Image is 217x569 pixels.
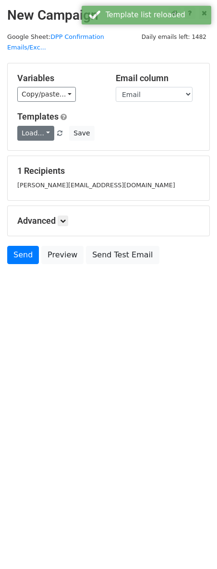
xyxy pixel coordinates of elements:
[41,246,84,264] a: Preview
[138,32,210,42] span: Daily emails left: 1482
[7,33,104,51] a: DPP Confirmation Emails/Exc...
[7,246,39,264] a: Send
[106,10,207,21] div: Template list reloaded
[17,87,76,102] a: Copy/paste...
[138,33,210,40] a: Daily emails left: 1482
[17,73,101,84] h5: Variables
[116,73,200,84] h5: Email column
[17,182,175,189] small: [PERSON_NAME][EMAIL_ADDRESS][DOMAIN_NAME]
[17,126,54,141] a: Load...
[169,523,217,569] iframe: Chat Widget
[17,111,59,121] a: Templates
[86,246,159,264] a: Send Test Email
[17,216,200,226] h5: Advanced
[7,33,104,51] small: Google Sheet:
[7,7,210,24] h2: New Campaign
[69,126,94,141] button: Save
[17,166,200,176] h5: 1 Recipients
